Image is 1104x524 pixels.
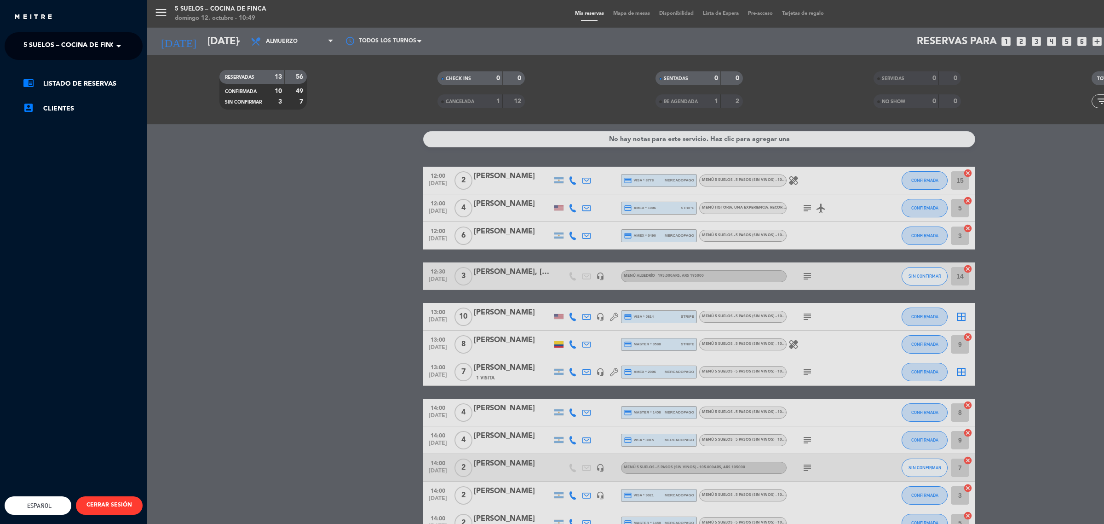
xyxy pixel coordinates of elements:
a: chrome_reader_modeListado de Reservas [23,78,143,89]
span: Español [25,502,52,509]
button: CERRAR SESIÓN [76,496,143,515]
img: MEITRE [14,14,53,21]
i: account_box [23,102,34,113]
span: 5 SUELOS – COCINA DE FINCA [23,36,120,56]
a: account_boxClientes [23,103,143,114]
i: chrome_reader_mode [23,77,34,88]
